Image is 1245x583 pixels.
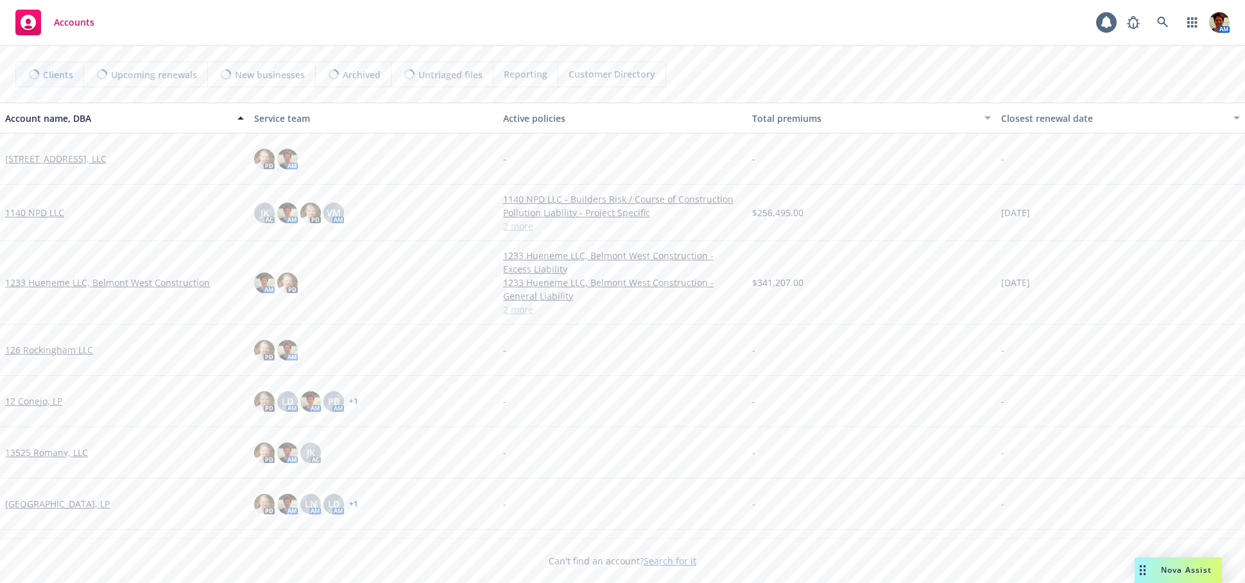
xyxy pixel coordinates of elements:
[752,276,803,289] span: $341,207.00
[349,500,358,508] a: + 1
[503,152,506,165] span: -
[752,112,977,125] div: Total premiums
[1001,394,1004,408] span: -
[752,497,755,511] span: -
[503,219,742,233] a: 2 more
[752,446,755,459] span: -
[5,446,88,459] a: 13525 Romany, LLC
[1001,343,1004,357] span: -
[1001,276,1030,289] span: [DATE]
[43,68,73,81] span: Clients
[503,276,742,303] a: 1233 Hueneme LLC, Belmont West Construction - General Liability
[111,68,197,81] span: Upcoming renewals
[504,67,547,81] span: Reporting
[254,149,275,169] img: photo
[503,303,742,316] a: 2 more
[418,68,483,81] span: Untriaged files
[1001,446,1004,459] span: -
[549,554,696,568] span: Can't find an account?
[249,103,498,133] button: Service team
[328,394,339,408] span: PB
[300,391,321,412] img: photo
[1161,564,1212,575] span: Nova Assist
[277,203,298,223] img: photo
[503,497,506,511] span: -
[305,497,317,511] span: LN
[569,67,655,81] span: Customer Directory
[282,394,293,408] span: LD
[644,555,696,567] a: Search for it
[503,343,506,357] span: -
[254,391,275,412] img: photo
[277,149,298,169] img: photo
[5,276,210,289] a: 1233 Hueneme LLC, Belmont West Construction
[254,443,275,463] img: photo
[1001,497,1004,511] span: -
[503,394,506,408] span: -
[5,394,62,408] a: 12 Conejo, LP
[254,112,493,125] div: Service team
[54,17,94,28] span: Accounts
[5,497,110,511] a: [GEOGRAPHIC_DATA], LP
[752,206,803,219] span: $256,495.00
[1001,152,1004,165] span: -
[328,497,339,511] span: LD
[752,152,755,165] span: -
[1120,10,1146,35] a: Report a Bug
[1180,10,1205,35] a: Switch app
[254,340,275,360] img: photo
[996,103,1245,133] button: Closest renewal date
[235,68,305,81] span: New businesses
[327,206,341,219] span: VM
[5,112,230,125] div: Account name, DBA
[254,273,275,293] img: photo
[277,443,298,463] img: photo
[10,4,99,40] a: Accounts
[1001,206,1030,219] span: [DATE]
[261,206,269,219] span: JK
[498,103,747,133] button: Active policies
[277,340,298,360] img: photo
[752,394,755,408] span: -
[5,206,64,219] a: 1140 NPD LLC
[503,112,742,125] div: Active policies
[1150,10,1176,35] a: Search
[503,206,742,219] a: Pollution Liability - Project Specific
[1135,557,1151,583] div: Drag to move
[349,398,358,405] a: + 1
[503,192,742,206] a: 1140 NPD LLC - Builders Risk / Course of Construction
[343,68,381,81] span: Archived
[300,203,321,223] img: photo
[5,152,107,165] a: [STREET_ADDRESS], LLC
[503,446,506,459] span: -
[1209,12,1230,33] img: photo
[5,343,93,357] a: 126 Rockingham LLC
[307,446,315,459] span: JK
[1001,112,1226,125] div: Closest renewal date
[277,494,298,514] img: photo
[752,343,755,357] span: -
[254,494,275,514] img: photo
[747,103,996,133] button: Total premiums
[277,273,298,293] img: photo
[503,249,742,276] a: 1233 Hueneme LLC, Belmont West Construction - Excess Liability
[1135,557,1222,583] button: Nova Assist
